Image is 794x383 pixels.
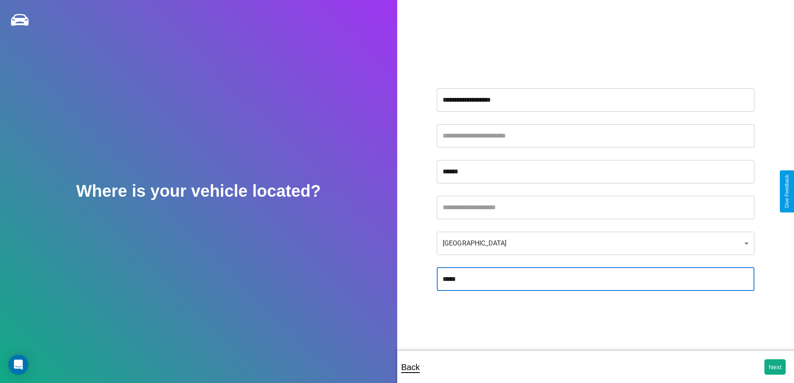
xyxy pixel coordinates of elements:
[437,232,754,255] div: [GEOGRAPHIC_DATA]
[784,175,790,208] div: Give Feedback
[8,355,28,375] div: Open Intercom Messenger
[401,360,420,375] p: Back
[764,359,786,375] button: Next
[76,182,321,200] h2: Where is your vehicle located?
